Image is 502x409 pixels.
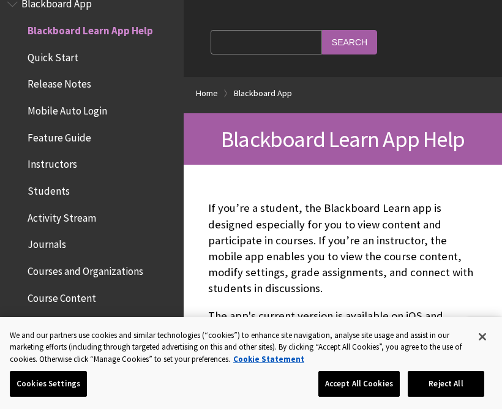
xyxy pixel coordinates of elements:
[221,125,465,153] span: Blackboard Learn App Help
[469,323,496,350] button: Close
[28,74,91,91] span: Release Notes
[233,354,304,364] a: More information about your privacy, opens in a new tab
[208,200,478,296] p: If you’re a student, the Blackboard Learn app is designed especially for you to view content and ...
[28,235,66,251] span: Journals
[208,308,478,340] p: The app's current version is available on iOS and Android mobile devices.
[28,208,96,224] span: Activity Stream
[28,47,78,64] span: Quick Start
[28,127,91,144] span: Feature Guide
[28,181,70,197] span: Students
[322,30,377,54] input: Search
[234,86,292,101] a: Blackboard App
[28,288,96,304] span: Course Content
[196,86,218,101] a: Home
[28,20,153,37] span: Blackboard Learn App Help
[10,329,467,366] div: We and our partners use cookies and similar technologies (“cookies”) to enhance site navigation, ...
[28,154,77,171] span: Instructors
[318,371,400,397] button: Accept All Cookies
[28,261,143,277] span: Courses and Organizations
[28,315,102,331] span: Course Messages
[408,371,484,397] button: Reject All
[28,100,107,117] span: Mobile Auto Login
[10,371,87,397] button: Cookies Settings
